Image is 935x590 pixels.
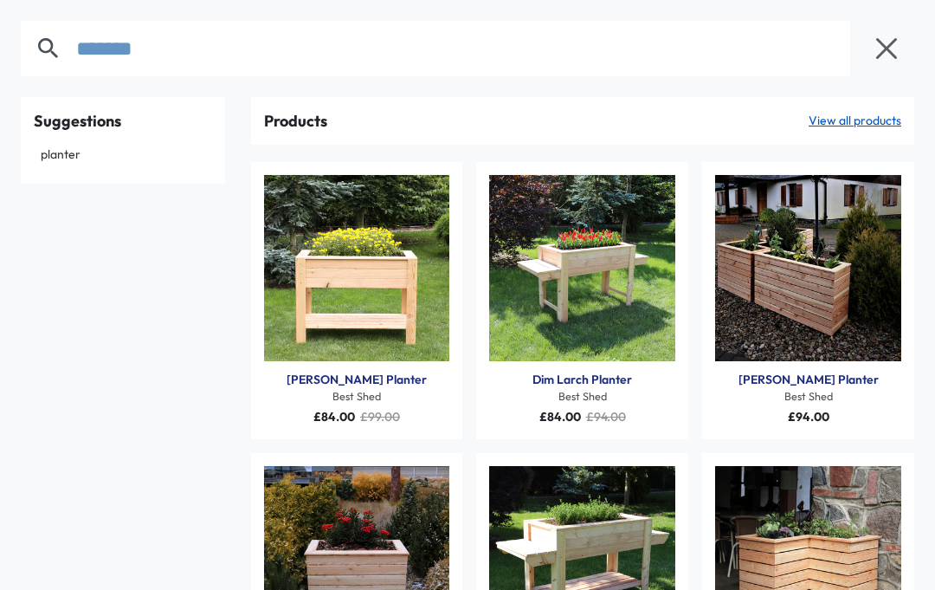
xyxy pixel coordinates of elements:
div: Best Shed [715,389,901,405]
div: Suggestions [34,110,212,132]
span: £94.00 [788,409,829,425]
a: [PERSON_NAME] Planter [287,372,427,389]
a: Dim Larch Planter [532,372,632,389]
a: Products: Marta Larch Planter [715,175,901,361]
span: £99.00 [360,409,400,425]
div: Dan Larch Planter [264,372,450,389]
span: £84.00 [539,409,581,425]
a: planter [34,142,212,168]
div: Products [264,110,327,132]
div: Best Shed [264,389,450,405]
a: Products: Dan Larch Planter [264,175,450,361]
div: Best Shed [489,389,675,405]
span: £94.00 [586,409,626,425]
span: £84.00 [313,409,355,425]
a: Products: Dim Larch Planter [489,175,675,361]
img: Dim Larch Planter - Best Shed [489,175,675,361]
div: Marta Larch Planter [715,372,901,389]
div: Dim Larch Planter [489,372,675,389]
img: Marta Larch Planter - Best Shed [715,175,901,361]
a: [PERSON_NAME] Planter [738,372,879,389]
a: View all products [809,113,901,130]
